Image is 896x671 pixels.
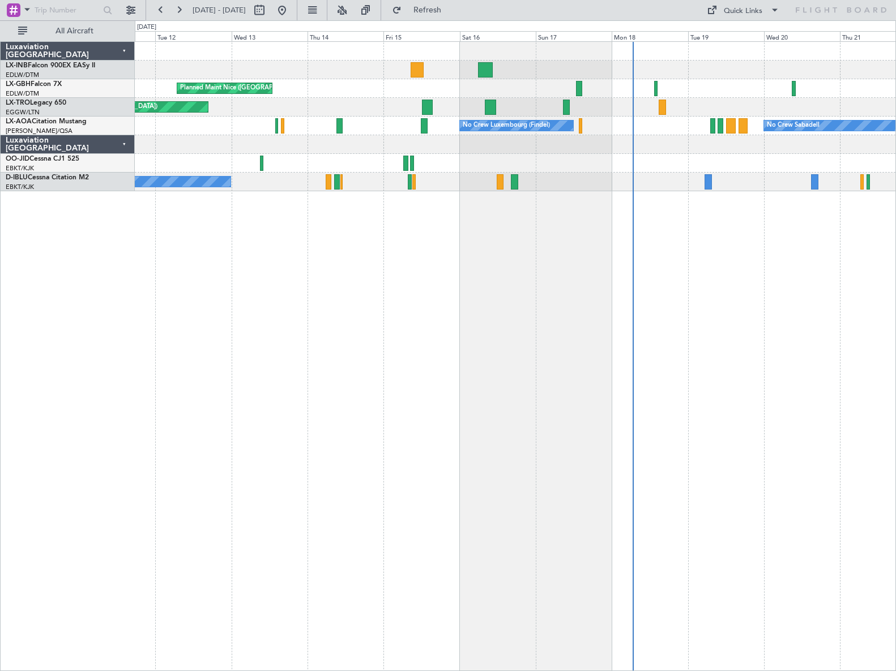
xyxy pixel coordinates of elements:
[155,31,231,41] div: Tue 12
[308,31,383,41] div: Thu 14
[764,31,840,41] div: Wed 20
[6,100,66,106] a: LX-TROLegacy 650
[35,2,100,19] input: Trip Number
[460,31,536,41] div: Sat 16
[6,100,30,106] span: LX-TRO
[701,1,785,19] button: Quick Links
[536,31,612,41] div: Sun 17
[6,118,32,125] span: LX-AOA
[612,31,688,41] div: Mon 18
[29,27,120,35] span: All Aircraft
[12,22,123,40] button: All Aircraft
[6,164,34,173] a: EBKT/KJK
[6,174,28,181] span: D-IBLU
[6,108,40,117] a: EGGW/LTN
[6,62,95,69] a: LX-INBFalcon 900EX EASy II
[137,23,156,32] div: [DATE]
[180,80,306,97] div: Planned Maint Nice ([GEOGRAPHIC_DATA])
[6,62,28,69] span: LX-INB
[724,6,762,17] div: Quick Links
[404,6,451,14] span: Refresh
[387,1,455,19] button: Refresh
[6,81,62,88] a: LX-GBHFalcon 7X
[6,156,29,162] span: OO-JID
[6,174,89,181] a: D-IBLUCessna Citation M2
[232,31,308,41] div: Wed 13
[193,5,246,15] span: [DATE] - [DATE]
[463,117,550,134] div: No Crew Luxembourg (Findel)
[6,81,31,88] span: LX-GBH
[6,156,79,162] a: OO-JIDCessna CJ1 525
[767,117,820,134] div: No Crew Sabadell
[383,31,459,41] div: Fri 15
[6,183,34,191] a: EBKT/KJK
[6,127,72,135] a: [PERSON_NAME]/QSA
[688,31,764,41] div: Tue 19
[6,71,39,79] a: EDLW/DTM
[6,118,87,125] a: LX-AOACitation Mustang
[6,89,39,98] a: EDLW/DTM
